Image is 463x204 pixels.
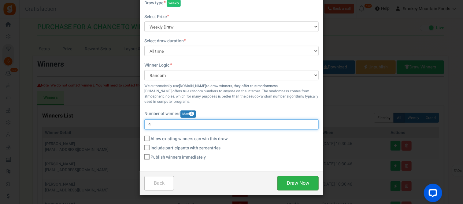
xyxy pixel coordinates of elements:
button: Draw Now [277,176,319,191]
span: Include participants with zero [150,145,220,151]
span: Max [180,110,196,118]
b: [DOMAIN_NAME] [179,83,206,89]
span: Publish winners immediately [150,154,206,160]
small: We automatically use to draw winners, they offer true randomness. [DOMAIN_NAME] offers true rando... [144,83,319,104]
span: 4 [189,112,194,116]
label: Select Prize [144,14,169,20]
span: Entries [207,145,220,151]
span: Allow existing winners can win this draw [150,136,228,142]
label: Winner Logic [144,62,172,68]
button: Back [144,176,174,191]
label: Number of winners [144,110,196,118]
label: Select draw duration [144,38,186,44]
